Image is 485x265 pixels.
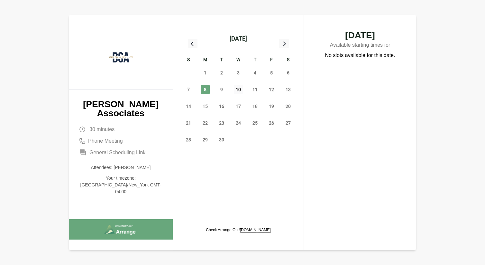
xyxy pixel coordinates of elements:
a: [DOMAIN_NAME] [240,228,271,232]
span: Saturday, September 13, 2025 [284,85,293,94]
span: Tuesday, September 16, 2025 [217,102,226,111]
span: Monday, September 1, 2025 [201,68,210,77]
span: Wednesday, September 24, 2025 [234,118,243,128]
p: Available starting times for [317,40,403,52]
span: Wednesday, September 3, 2025 [234,68,243,77]
span: Friday, September 12, 2025 [267,85,276,94]
span: Thursday, September 25, 2025 [251,118,260,128]
span: Tuesday, September 2, 2025 [217,68,226,77]
span: Thursday, September 18, 2025 [251,102,260,111]
p: No slots available for this date. [325,52,395,59]
div: S [280,56,297,64]
span: [DATE] [317,31,403,40]
span: Wednesday, September 10, 2025 [234,85,243,94]
span: Wednesday, September 17, 2025 [234,102,243,111]
div: T [213,56,230,64]
span: Thursday, September 11, 2025 [251,85,260,94]
span: Friday, September 5, 2025 [267,68,276,77]
span: Sunday, September 28, 2025 [184,135,193,144]
span: Friday, September 26, 2025 [267,118,276,128]
p: Your timezone: [GEOGRAPHIC_DATA]/New_York GMT-04:00 [79,175,162,195]
span: Tuesday, September 23, 2025 [217,118,226,128]
span: Saturday, September 6, 2025 [284,68,293,77]
span: Sunday, September 7, 2025 [184,85,193,94]
span: Tuesday, September 30, 2025 [217,135,226,144]
span: 30 minutes [89,126,114,133]
div: [DATE] [230,34,247,43]
div: F [263,56,280,64]
span: Saturday, September 20, 2025 [284,102,293,111]
span: General Scheduling Link [89,149,145,156]
span: Saturday, September 27, 2025 [284,118,293,128]
p: [PERSON_NAME] Associates [79,100,162,118]
span: Thursday, September 4, 2025 [251,68,260,77]
div: M [197,56,214,64]
span: Monday, September 8, 2025 [201,85,210,94]
span: Sunday, September 21, 2025 [184,118,193,128]
p: Check Arrange Out! [206,227,270,232]
div: S [180,56,197,64]
div: T [247,56,263,64]
span: Monday, September 29, 2025 [201,135,210,144]
span: Monday, September 15, 2025 [201,102,210,111]
span: Friday, September 19, 2025 [267,102,276,111]
div: W [230,56,247,64]
span: Monday, September 22, 2025 [201,118,210,128]
span: Phone Meeting [88,137,123,145]
p: Attendees: [PERSON_NAME] [79,164,162,171]
span: Tuesday, September 9, 2025 [217,85,226,94]
span: Sunday, September 14, 2025 [184,102,193,111]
